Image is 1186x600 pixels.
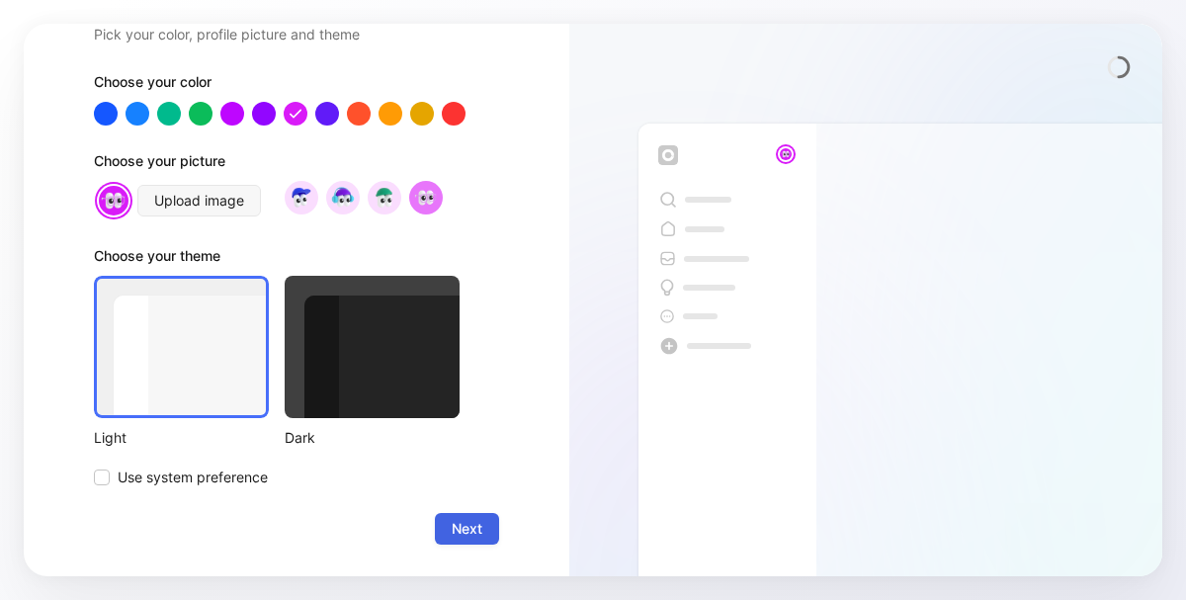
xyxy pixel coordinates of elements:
span: Use system preference [118,466,268,489]
img: workspace-default-logo-wX5zAyuM.png [658,145,678,165]
img: avatar [778,146,794,162]
img: avatar [329,184,356,211]
img: avatar [412,184,439,211]
img: avatar [97,184,130,217]
img: avatar [371,184,397,211]
div: Choose your color [94,70,499,102]
span: Next [452,517,482,541]
img: avatar [288,184,314,211]
button: Next [435,513,499,545]
button: Upload image [137,185,261,216]
div: Dark [285,426,460,450]
div: Light [94,426,269,450]
span: Upload image [154,189,244,213]
div: Choose your theme [94,244,460,276]
div: Choose your picture [94,149,499,181]
h2: Pick your color, profile picture and theme [94,23,499,46]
